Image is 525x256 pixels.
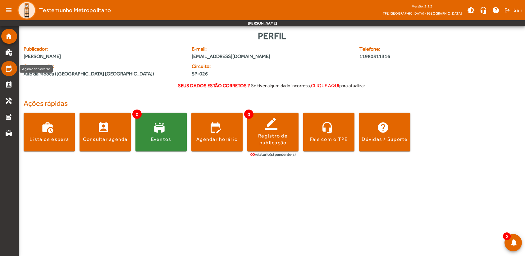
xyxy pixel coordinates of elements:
[24,99,520,108] h4: Ações rápidas
[24,29,520,43] div: Perfil
[303,113,354,151] button: Fale com o TPE
[311,83,339,88] span: clique aqui
[39,5,111,15] span: Testemunho Metropolitano
[83,136,128,143] div: Consultar agenda
[5,65,12,72] mat-icon: edit_calendar
[250,151,296,158] div: relatório(s) pendente(s)
[24,63,184,70] span: Congregação:
[24,70,154,78] span: Alto da Mooca ([GEOGRAPHIC_DATA] [GEOGRAPHIC_DATA])
[24,113,75,151] button: Lista de espera
[30,136,69,143] div: Lista de espera
[132,110,142,119] span: 0
[504,6,523,15] button: Sair
[383,2,462,10] div: Versão: 2.2.2
[514,5,523,15] span: Sair
[15,1,111,20] a: Testemunho Metropolitano
[359,53,478,60] span: 11980311316
[310,136,348,143] div: Fale com o TPE
[5,97,12,105] mat-icon: handyman
[17,1,36,20] img: Logo TPE
[5,49,12,56] mat-icon: work_history
[196,136,238,143] div: Agendar horário
[250,152,255,157] span: 00
[20,65,53,73] div: Agendar horário
[359,113,410,151] button: Dúvidas / Suporte
[5,81,12,88] mat-icon: perm_contact_calendar
[247,113,299,151] button: Registro de publicação
[192,45,352,53] span: E-mail:
[191,113,243,151] button: Agendar horário
[503,232,511,240] span: 0
[5,113,12,121] mat-icon: post_add
[24,45,184,53] span: Publicador:
[362,136,408,143] div: Dúvidas / Suporte
[2,4,15,16] mat-icon: menu
[151,136,171,143] div: Eventos
[251,83,366,88] span: Se tiver algum dado incorreto, para atualizar.
[247,132,299,146] div: Registro de publicação
[5,129,12,137] mat-icon: stadium
[244,110,253,119] span: 0
[5,33,12,40] mat-icon: home
[359,45,478,53] span: Telefone:
[383,10,462,16] span: TPE [GEOGRAPHIC_DATA] - [GEOGRAPHIC_DATA]
[192,63,268,70] span: Circuito:
[24,53,184,60] span: [PERSON_NAME]
[192,70,268,78] span: SP-026
[192,53,352,60] span: [EMAIL_ADDRESS][DOMAIN_NAME]
[178,83,250,88] strong: Seus dados estão corretos ?
[80,113,131,151] button: Consultar agenda
[135,113,187,151] button: Eventos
